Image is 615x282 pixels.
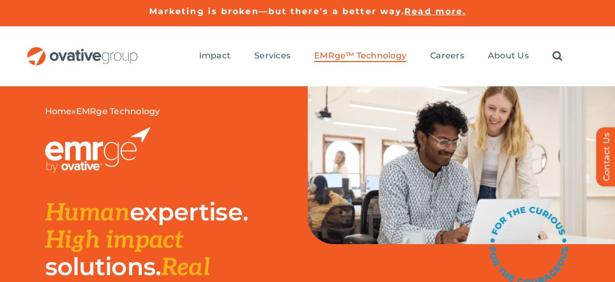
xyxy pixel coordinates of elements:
[130,197,248,227] span: expertise.
[553,51,562,62] a: Search
[314,51,406,61] span: EMRge™ Technology
[488,51,529,61] span: About Us
[45,226,183,255] span: High impact
[149,6,405,16] a: Marketing is broken—but there's a better way.
[45,198,130,228] span: Human
[199,39,562,73] nav: Menu
[26,46,139,56] a: OG_Full_horizontal_RGB
[199,51,231,61] span: Impact
[45,251,161,281] span: solutions.
[254,51,290,61] span: Services
[45,127,150,173] img: EMRGE_RGB_wht
[314,51,406,62] a: EMRge™ Technology
[45,106,160,117] span: »
[76,106,160,116] span: EMRge Technology
[430,51,464,61] span: Careers
[45,106,72,116] a: Home
[430,51,464,62] a: Careers
[488,51,529,62] a: About Us
[404,6,466,16] a: Read more.
[199,51,231,62] a: Impact
[254,51,290,62] a: Services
